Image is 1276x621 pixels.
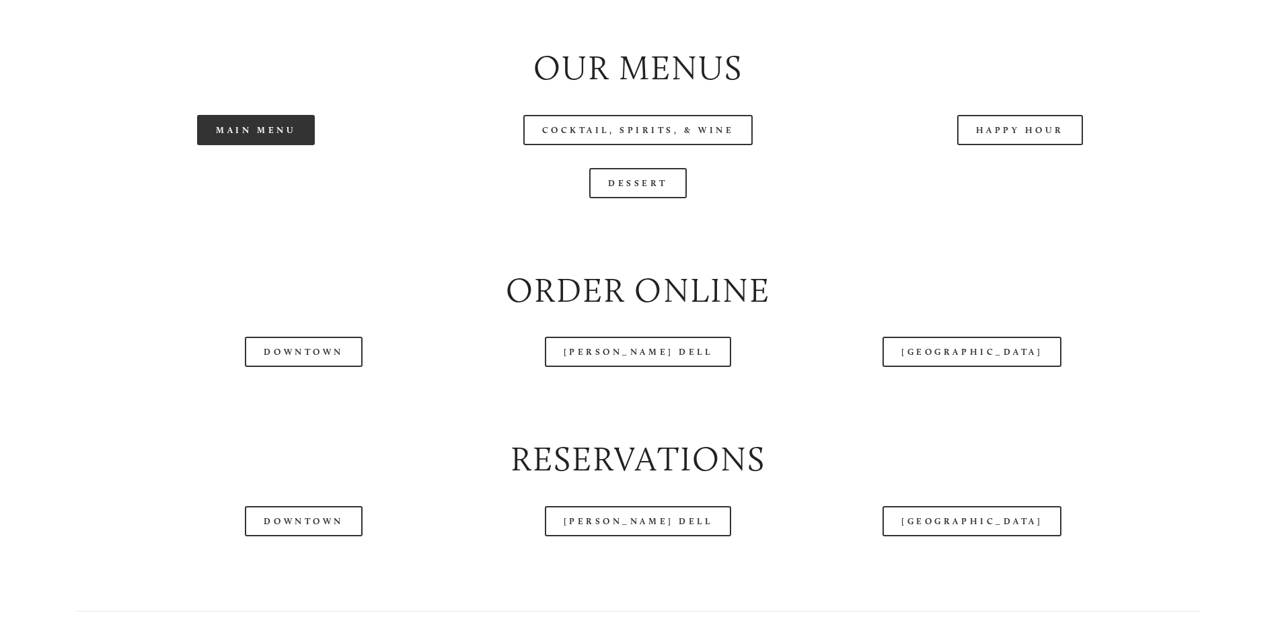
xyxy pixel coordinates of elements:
a: Downtown [245,337,362,367]
a: [GEOGRAPHIC_DATA] [883,337,1061,367]
a: [GEOGRAPHIC_DATA] [883,506,1061,536]
a: Dessert [589,168,687,198]
a: Main Menu [197,115,315,145]
a: [PERSON_NAME] Dell [545,337,732,367]
h2: Reservations [77,436,1199,483]
a: [PERSON_NAME] Dell [545,506,732,536]
h2: Order Online [77,267,1199,315]
a: Downtown [245,506,362,536]
a: Cocktail, Spirits, & Wine [523,115,753,145]
a: Happy Hour [957,115,1084,145]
